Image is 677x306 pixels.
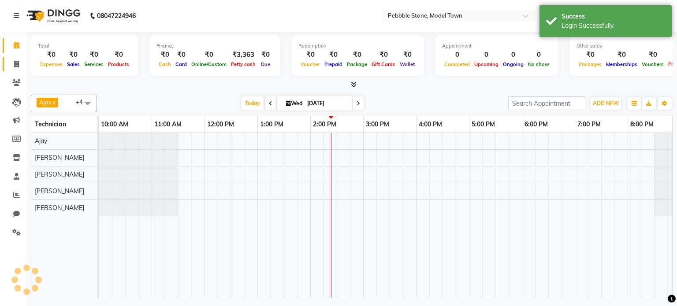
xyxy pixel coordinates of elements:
div: ₹3,363 [229,50,258,60]
span: Completed [442,61,472,67]
div: Finance [156,42,273,50]
span: Ongoing [501,61,526,67]
a: 6:00 PM [522,118,550,131]
span: Services [82,61,106,67]
span: [PERSON_NAME] [35,154,84,162]
span: Vouchers [640,61,666,67]
span: Memberships [604,61,640,67]
span: Due [259,61,272,67]
div: ₹0 [322,50,345,60]
span: No show [526,61,551,67]
span: Gift Cards [369,61,398,67]
div: ₹0 [345,50,369,60]
div: Total [38,42,131,50]
span: Voucher [298,61,322,67]
span: Packages [577,61,604,67]
a: 12:00 PM [205,118,236,131]
span: ADD NEW [593,100,619,107]
div: ₹0 [640,50,666,60]
a: 11:00 AM [152,118,184,131]
div: ₹0 [369,50,398,60]
div: ₹0 [82,50,106,60]
span: Online/Custom [189,61,229,67]
input: 2025-09-03 [305,97,349,110]
div: Login Successfully. [562,21,665,30]
span: Petty cash [229,61,258,67]
div: ₹0 [258,50,273,60]
a: x [52,99,56,106]
input: Search Appointment [508,96,585,110]
span: [PERSON_NAME] [35,170,84,178]
span: Cash [156,61,173,67]
a: 7:00 PM [575,118,603,131]
div: Redemption [298,42,417,50]
span: [PERSON_NAME] [35,187,84,195]
a: 2:00 PM [311,118,338,131]
div: ₹0 [189,50,229,60]
div: ₹0 [398,50,417,60]
a: 4:00 PM [417,118,444,131]
div: 0 [472,50,501,60]
div: ₹0 [604,50,640,60]
span: Technician [35,120,66,128]
span: Card [173,61,189,67]
b: 08047224946 [97,4,136,28]
div: ₹0 [173,50,189,60]
span: Ajay [39,99,52,106]
a: 3:00 PM [364,118,391,131]
span: Ajay [35,137,47,145]
img: logo [22,4,83,28]
div: ₹0 [38,50,65,60]
div: 0 [442,50,472,60]
span: Upcoming [472,61,501,67]
div: ₹0 [298,50,322,60]
a: 8:00 PM [628,118,656,131]
span: Wallet [398,61,417,67]
div: ₹0 [577,50,604,60]
span: Expenses [38,61,65,67]
span: [PERSON_NAME] [35,204,84,212]
div: Appointment [442,42,551,50]
div: ₹0 [65,50,82,60]
span: Prepaid [322,61,345,67]
span: Sales [65,61,82,67]
div: 0 [501,50,526,60]
div: Success [562,12,665,21]
span: Wed [284,100,305,107]
span: +4 [76,98,89,105]
div: 0 [526,50,551,60]
div: ₹0 [106,50,131,60]
span: Today [242,96,264,110]
button: ADD NEW [591,97,621,110]
a: 5:00 PM [469,118,497,131]
span: Package [345,61,369,67]
a: 1:00 PM [258,118,286,131]
div: ₹0 [156,50,173,60]
span: Products [106,61,131,67]
a: 10:00 AM [99,118,130,131]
